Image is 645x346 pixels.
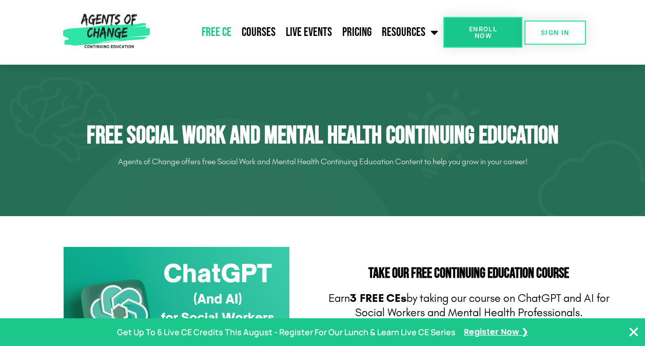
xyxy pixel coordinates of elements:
[628,326,640,338] button: Close Banner
[35,153,610,170] p: Agents of Change offers free Social Work and Mental Health Continuing Education Content to help y...
[197,20,237,45] a: Free CE
[350,292,406,305] b: 3 FREE CEs
[460,26,506,39] span: Enroll Now
[328,291,610,320] p: Earn by taking our course on ChatGPT and AI for Social Workers and Mental Health Professionals.
[35,121,610,151] h1: Free Social Work and Mental Health Continuing Education
[443,17,522,48] a: Enroll Now
[281,20,337,45] a: Live Events
[541,29,570,36] span: SIGN IN
[377,20,443,45] a: Resources
[464,325,528,340] a: Register Now ❯
[237,20,281,45] a: Courses
[154,20,444,45] nav: Menu
[117,325,456,340] p: Get Up To 6 Live CE Credits This August - Register For Our Lunch & Learn Live CE Series
[524,21,586,45] a: SIGN IN
[337,20,377,45] a: Pricing
[328,266,610,281] h2: Take Our FREE Continuing Education Course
